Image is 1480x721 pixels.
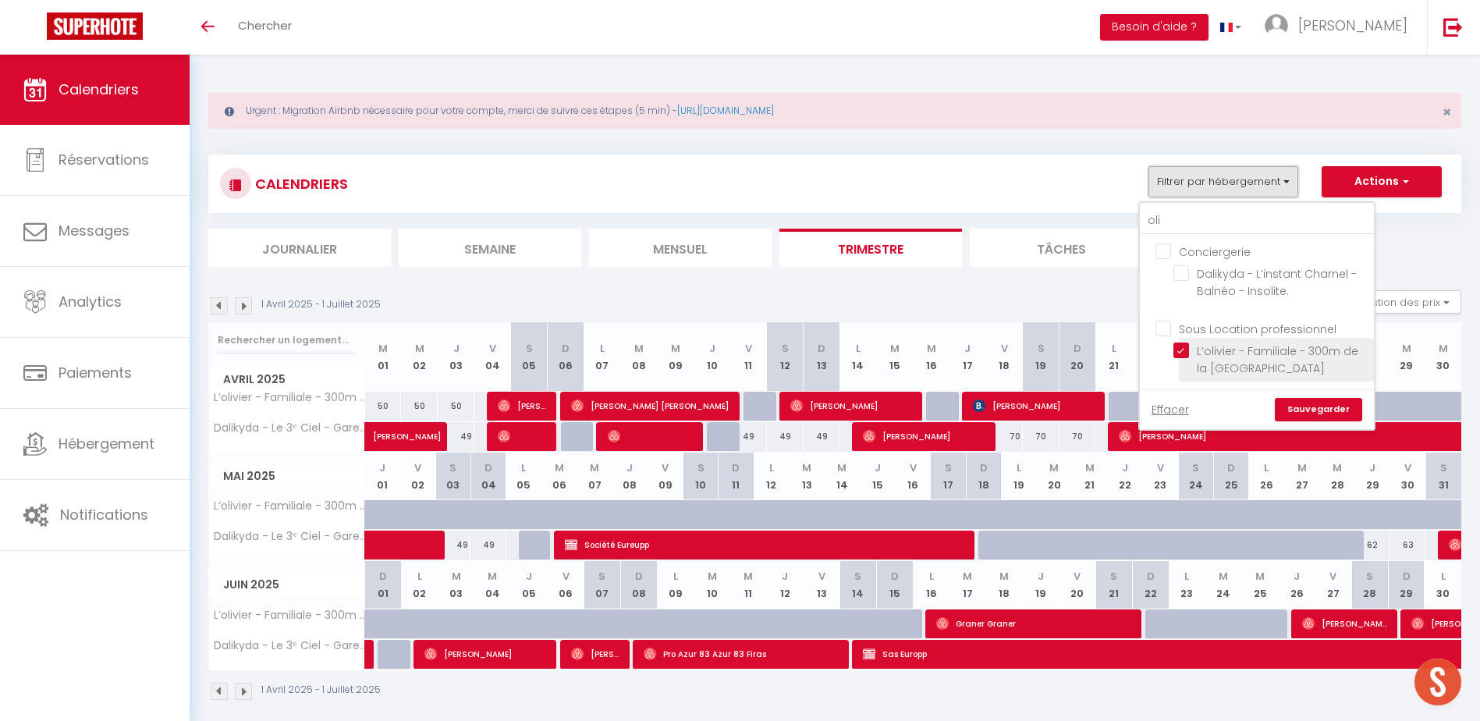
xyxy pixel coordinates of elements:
h3: CALENDRIERS [251,166,348,201]
th: 25 [1242,561,1279,609]
th: 26 [1279,561,1315,609]
th: 29 [1388,322,1425,392]
abbr: D [635,569,643,584]
abbr: S [449,460,456,475]
th: 19 [1023,322,1059,392]
th: 16 [913,322,949,392]
th: 07 [584,561,621,609]
abbr: S [598,569,605,584]
div: 50 [365,392,402,421]
th: 21 [1072,453,1107,500]
span: [PERSON_NAME] [1298,16,1407,35]
th: 02 [401,561,438,609]
th: 16 [895,453,930,500]
th: 08 [620,561,657,609]
abbr: D [980,460,988,475]
abbr: V [818,569,825,584]
abbr: J [626,460,633,475]
th: 02 [401,322,438,392]
div: Ouvrir le chat [1414,659,1461,705]
abbr: L [673,569,678,584]
th: 07 [577,453,612,500]
abbr: M [415,341,424,356]
abbr: J [1369,460,1375,475]
abbr: M [802,460,811,475]
th: 29 [1388,561,1425,609]
th: 18 [986,322,1023,392]
abbr: D [379,569,387,584]
th: 22 [1132,322,1169,392]
li: Semaine [399,229,581,267]
span: [PERSON_NAME] [498,391,547,421]
abbr: M [1255,569,1265,584]
abbr: J [1122,460,1128,475]
abbr: V [1074,569,1081,584]
th: 16 [913,561,949,609]
th: 21 [1095,561,1132,609]
abbr: M [927,341,936,356]
abbr: M [634,341,644,356]
th: 22 [1107,453,1142,500]
th: 14 [839,322,876,392]
th: 08 [612,453,648,500]
span: Dalikyda - L’instant Charnel - Balnéo - Insolite. [1197,266,1357,299]
th: 22 [1132,561,1169,609]
th: 20 [1059,322,1096,392]
th: 10 [694,322,730,392]
abbr: J [875,460,881,475]
div: 49 [470,531,506,559]
abbr: D [562,341,570,356]
span: Paiements [59,363,132,382]
abbr: M [1439,341,1448,356]
abbr: M [590,460,599,475]
span: Réservations [59,150,149,169]
th: 18 [966,453,1001,500]
abbr: M [1297,460,1307,475]
div: 50 [401,392,438,421]
abbr: D [891,569,899,584]
abbr: M [1333,460,1342,475]
th: 24 [1178,453,1213,500]
th: 10 [694,561,730,609]
th: 15 [876,561,913,609]
abbr: L [1112,341,1116,356]
div: 50 [438,392,474,421]
abbr: L [769,460,774,475]
th: 12 [754,453,789,500]
th: 06 [541,453,577,500]
img: ... [1265,14,1288,37]
th: 23 [1169,561,1205,609]
th: 27 [1284,453,1319,500]
abbr: L [417,569,422,584]
abbr: J [453,341,460,356]
abbr: M [555,460,564,475]
th: 30 [1425,322,1461,392]
abbr: M [1402,341,1411,356]
th: 03 [438,561,474,609]
th: 29 [1355,453,1390,500]
th: 25 [1213,453,1248,500]
th: 19 [1001,453,1036,500]
span: [PERSON_NAME] [973,391,1095,421]
th: 04 [474,561,511,609]
th: 02 [400,453,435,500]
abbr: J [709,341,715,356]
abbr: M [890,341,900,356]
span: [PERSON_NAME] [424,639,547,669]
button: Filtrer par hébergement [1148,166,1298,197]
th: 03 [438,322,474,392]
th: 18 [986,561,1023,609]
abbr: J [964,341,971,356]
th: 17 [931,453,966,500]
abbr: D [732,460,740,475]
th: 03 [435,453,470,500]
th: 17 [949,322,986,392]
span: Dalikyda - Le 3ᵉ Ciel - Gare & [GEOGRAPHIC_DATA] [211,531,367,542]
th: 01 [365,453,400,500]
button: Actions [1322,166,1442,197]
abbr: S [1110,569,1117,584]
th: 27 [1315,561,1351,609]
li: Trimestre [779,229,962,267]
th: 12 [767,561,804,609]
th: 15 [860,453,895,500]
